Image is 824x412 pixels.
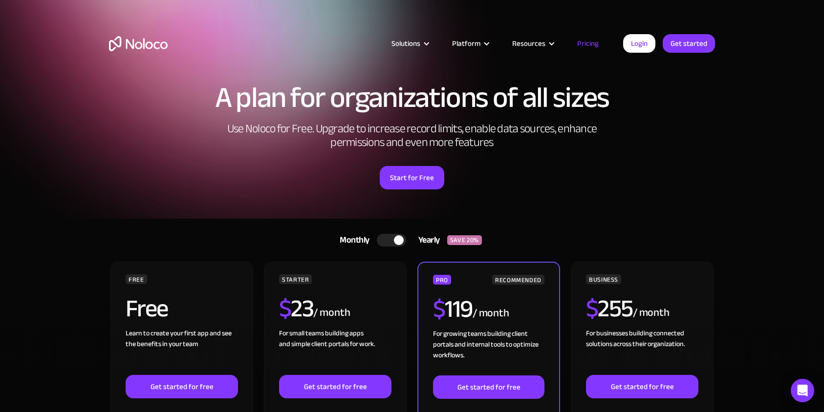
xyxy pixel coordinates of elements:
a: Get started for free [126,375,238,398]
div: Resources [512,37,545,50]
h2: Use Noloco for Free. Upgrade to increase record limits, enable data sources, enhance permissions ... [217,122,607,149]
div: For growing teams building client portals and internal tools to optimize workflows. [433,329,544,375]
h1: A plan for organizations of all sizes [109,83,715,112]
div: Learn to create your first app and see the benefits in your team ‍ [126,328,238,375]
div: For businesses building connected solutions across their organization. ‍ [586,328,698,375]
div: / month [313,305,350,321]
div: Resources [500,37,565,50]
div: Platform [440,37,500,50]
div: FREE [126,274,147,284]
a: Get started for free [279,375,391,398]
h2: 119 [433,297,473,321]
h2: Free [126,296,168,321]
span: $ [279,286,291,331]
h2: 255 [586,296,633,321]
a: home [109,36,168,51]
a: Pricing [565,37,611,50]
div: Yearly [406,233,447,247]
h2: 23 [279,296,314,321]
div: Open Intercom Messenger [791,379,814,402]
a: Start for Free [380,166,444,189]
a: Get started for free [433,375,544,399]
div: RECOMMENDED [492,275,544,285]
span: $ [586,286,598,331]
div: STARTER [279,274,312,284]
div: BUSINESS [586,274,621,284]
a: Get started for free [586,375,698,398]
div: PRO [433,275,451,285]
div: Solutions [391,37,420,50]
div: Platform [452,37,480,50]
span: $ [433,286,445,332]
div: Monthly [327,233,377,247]
div: / month [633,305,670,321]
a: Get started [663,34,715,53]
div: Solutions [379,37,440,50]
a: Login [623,34,655,53]
div: / month [473,306,509,321]
div: For small teams building apps and simple client portals for work. ‍ [279,328,391,375]
div: SAVE 20% [447,235,482,245]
